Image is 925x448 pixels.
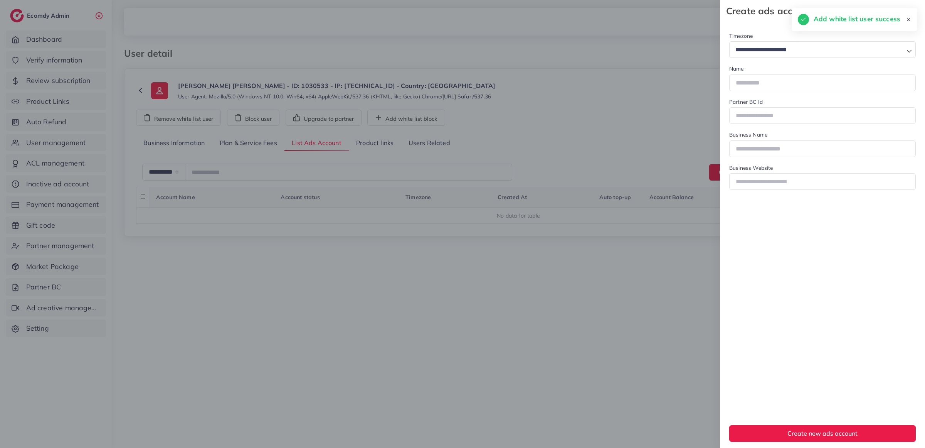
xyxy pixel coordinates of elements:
label: Timezone [729,32,753,40]
label: Name [729,65,744,73]
input: Search for option [733,44,903,56]
div: Search for option [729,41,916,58]
h5: Add white list user success [814,14,900,24]
strong: Create ads account [726,4,903,18]
svg: x [903,3,919,19]
label: Partner BC Id [729,98,763,106]
span: Create new ads account [787,429,858,437]
button: Create new ads account [729,425,916,442]
button: Close [903,3,919,19]
label: Business Name [729,131,767,139]
label: Business Website [729,164,773,172]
